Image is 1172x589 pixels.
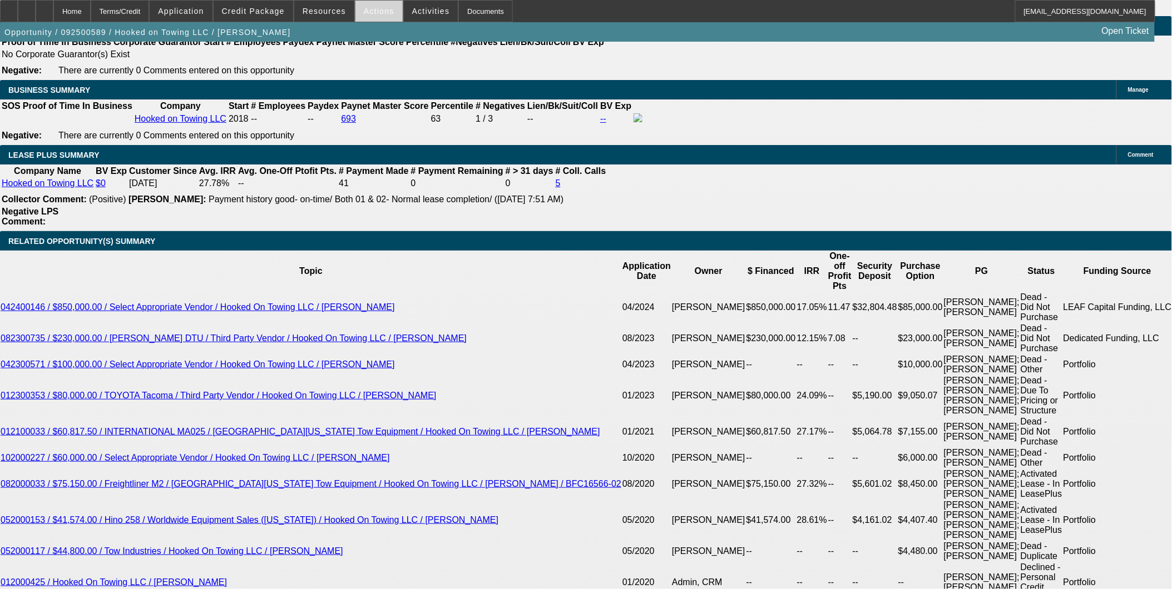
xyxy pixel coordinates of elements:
[1,101,21,112] th: SOS
[573,37,604,47] b: BV Exp
[671,354,746,375] td: [PERSON_NAME]
[634,113,642,122] img: facebook-icon.png
[797,292,828,323] td: 17.05%
[341,101,428,111] b: Paynet Master Score
[158,7,204,16] span: Application
[797,541,828,562] td: --
[96,166,127,176] b: BV Exp
[852,375,898,416] td: $5,190.00
[943,323,1020,354] td: [PERSON_NAME]; [PERSON_NAME]
[797,416,828,447] td: 27.17%
[238,178,337,189] td: --
[746,541,797,562] td: --
[852,416,898,447] td: $5,064.78
[58,66,294,75] span: There are currently 0 Comments entered on this opportunity
[828,541,852,562] td: --
[852,323,898,354] td: --
[898,468,943,500] td: $8,450.00
[1097,22,1154,41] a: Open Ticket
[476,114,525,124] div: 1 / 3
[1,453,390,462] a: 102000227 / $60,000.00 / Select Appropriate Vendor / Hooked On Towing LLC / [PERSON_NAME]
[406,37,448,47] b: Percentile
[943,468,1020,500] td: [PERSON_NAME]; [PERSON_NAME]; [PERSON_NAME]
[1,360,395,369] a: 042300571 / $100,000.00 / Select Appropriate Vendor / Hooked On Towing LLC / [PERSON_NAME]
[746,416,797,447] td: $60,817.50
[199,178,236,189] td: 27.78%
[622,416,671,447] td: 01/2021
[797,354,828,375] td: --
[128,178,197,189] td: [DATE]
[2,207,58,226] b: Negative LPS Comment:
[8,86,90,94] span: BUSINESS SUMMARY
[135,114,226,123] a: Hooked on Towing LLC
[2,131,42,140] b: Negative:
[671,416,746,447] td: [PERSON_NAME]
[222,7,285,16] span: Credit Package
[622,447,671,468] td: 10/2020
[746,251,797,292] th: $ Financed
[2,194,87,204] b: Collector Comment:
[746,468,797,500] td: $75,150.00
[404,1,458,22] button: Activities
[828,416,852,447] td: --
[622,541,671,562] td: 05/2020
[671,500,746,541] td: [PERSON_NAME]
[1020,375,1063,416] td: Dead - Due To Pricing or Structure
[671,375,746,416] td: [PERSON_NAME]
[303,7,346,16] span: Resources
[476,101,525,111] b: # Negatives
[500,37,571,47] b: Lien/Bk/Suit/Coll
[622,251,671,292] th: Application Date
[943,292,1020,323] td: [PERSON_NAME]; [PERSON_NAME]
[1020,447,1063,468] td: Dead - Other
[1,391,437,400] a: 012300353 / $80,000.00 / TOYOTA Tacoma / Third Party Vendor / Hooked On Towing LLC / [PERSON_NAME]
[898,447,943,468] td: $6,000.00
[746,292,797,323] td: $850,000.00
[746,447,797,468] td: --
[852,447,898,468] td: --
[943,416,1020,447] td: [PERSON_NAME]; [PERSON_NAME]
[622,354,671,375] td: 04/2023
[214,1,293,22] button: Credit Package
[1020,416,1063,447] td: Dead - Did Not Purchase
[339,166,408,176] b: # Payment Made
[4,28,291,37] span: Opportunity / 092500589 / Hooked on Towing LLC / [PERSON_NAME]
[898,292,943,323] td: $85,000.00
[150,1,212,22] button: Application
[338,178,409,189] td: 41
[671,251,746,292] th: Owner
[58,131,294,140] span: There are currently 0 Comments entered on this opportunity
[828,375,852,416] td: --
[600,101,631,111] b: BV Exp
[797,375,828,416] td: 24.09%
[22,101,133,112] th: Proof of Time In Business
[746,375,797,416] td: $80,000.00
[1020,323,1063,354] td: Dead - Did Not Purchase
[943,500,1020,541] td: [PERSON_NAME]; [PERSON_NAME]; [PERSON_NAME]; [PERSON_NAME]
[431,114,473,124] div: 63
[1020,468,1063,500] td: Activated Lease - In LeasePlus
[828,251,852,292] th: One-off Profit Pts
[943,375,1020,416] td: [PERSON_NAME]; [PERSON_NAME]; [PERSON_NAME]; [PERSON_NAME]
[797,500,828,541] td: 28.61%
[308,101,339,111] b: Paydex
[1,333,467,343] a: 082300735 / $230,000.00 / [PERSON_NAME] DTU / Third Party Vendor / Hooked On Towing LLC / [PERSON...
[506,166,553,176] b: # > 31 days
[828,500,852,541] td: --
[431,101,473,111] b: Percentile
[199,166,236,176] b: Avg. IRR
[209,194,563,204] span: Payment history good- on-time/ Both 01 & 02- Normal lease completion/ ([DATE] 7:51 AM)
[898,500,943,541] td: $4,407.40
[14,166,81,176] b: Company Name
[1,49,609,60] td: No Corporate Guarantor(s) Exist
[852,468,898,500] td: $5,601.02
[1020,292,1063,323] td: Dead - Did Not Purchase
[317,37,404,47] b: Paynet Master Score
[671,447,746,468] td: [PERSON_NAME]
[943,541,1020,562] td: [PERSON_NAME]; [PERSON_NAME]
[355,1,403,22] button: Actions
[1128,152,1154,158] span: Comment
[898,251,943,292] th: Purchase Option
[412,7,450,16] span: Activities
[1020,500,1063,541] td: Activated Lease - In LeasePlus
